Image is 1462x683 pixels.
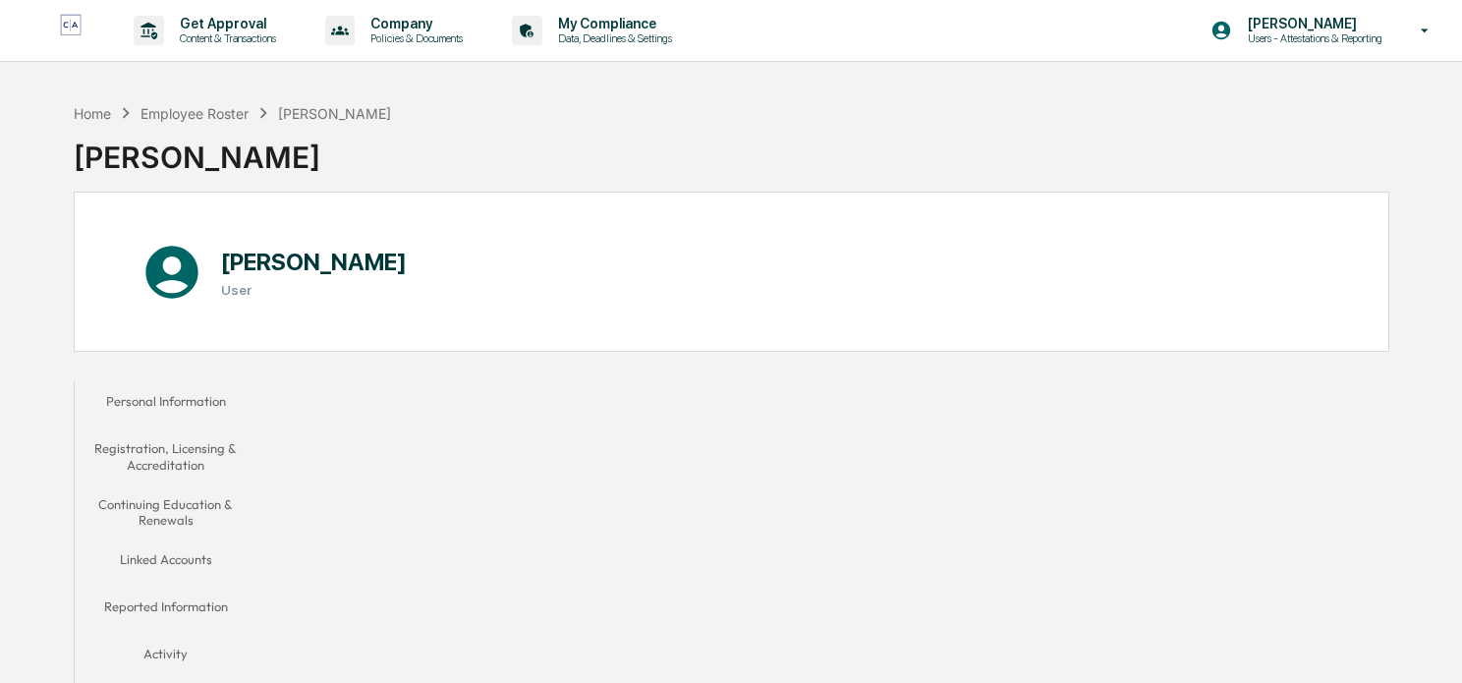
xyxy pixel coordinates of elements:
div: Home [74,105,111,122]
button: Reported Information [75,587,257,634]
button: Registration, Licensing & Accreditation [75,428,257,484]
div: [PERSON_NAME] [74,124,392,175]
button: Activity [75,634,257,681]
p: Company [355,16,473,31]
div: Employee Roster [141,105,249,122]
p: Data, Deadlines & Settings [542,31,682,45]
h1: [PERSON_NAME] [221,248,407,276]
h3: User [221,282,407,298]
p: Users - Attestations & Reporting [1232,31,1392,45]
p: [PERSON_NAME] [1232,16,1392,31]
p: Policies & Documents [355,31,473,45]
div: [PERSON_NAME] [278,105,391,122]
p: Content & Transactions [164,31,286,45]
p: My Compliance [542,16,682,31]
button: Personal Information [75,381,257,428]
button: Continuing Education & Renewals [75,484,257,541]
img: logo [47,14,94,46]
button: Linked Accounts [75,540,257,587]
p: Get Approval [164,16,286,31]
